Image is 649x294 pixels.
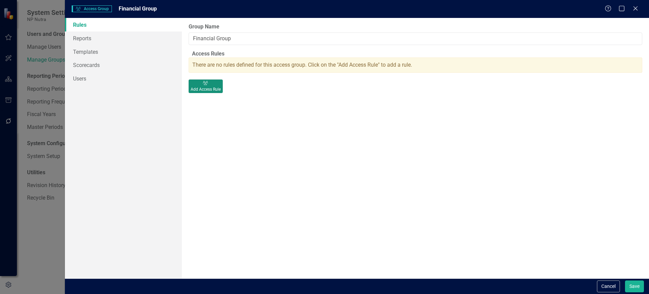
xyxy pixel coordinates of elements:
[65,72,182,85] a: Users
[119,5,157,12] span: Financial Group
[72,5,112,12] span: Access Group
[625,280,644,292] button: Save
[189,50,228,58] legend: Access Rules
[65,58,182,72] a: Scorecards
[189,58,642,73] div: There are no rules defined for this access group. Click on the "Add Access Rule" to add a rule.
[597,280,620,292] button: Cancel
[189,80,223,93] button: Add Access Rule
[65,31,182,45] a: Reports
[65,45,182,59] a: Templates
[191,86,221,92] div: Add Access Rule
[65,18,182,31] a: Rules
[189,23,642,31] label: Group Name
